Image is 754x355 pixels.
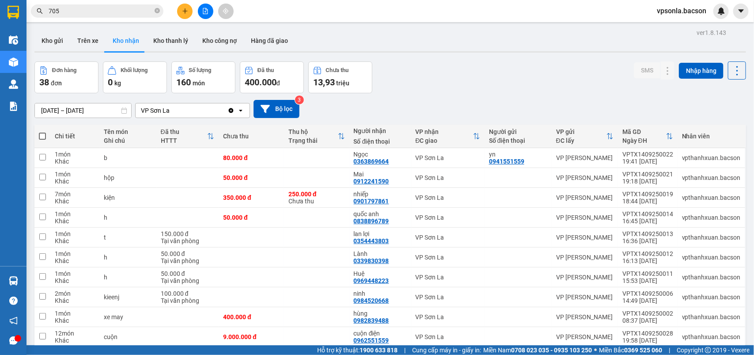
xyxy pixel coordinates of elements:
[227,107,235,114] svg: Clear value
[594,348,597,352] span: ⚪️
[556,294,614,301] div: VP [PERSON_NAME]
[682,274,741,281] div: vpthanhxuan.bacson
[155,7,160,15] span: close-circle
[624,347,662,354] strong: 0369 525 060
[317,345,398,355] span: Hỗ trợ kỹ thuật:
[55,218,95,225] div: Khác
[650,5,713,16] span: vpsonla.bacson
[416,214,480,221] div: VP Sơn La
[161,137,207,144] div: HTTT
[313,77,335,88] span: 13,93
[55,337,95,344] div: Khác
[556,128,606,135] div: VP gửi
[104,313,152,321] div: xe may
[483,345,592,355] span: Miền Nam
[360,347,398,354] strong: 1900 633 818
[679,63,724,79] button: Nhập hàng
[326,67,349,73] div: Chưa thu
[9,317,18,325] span: notification
[245,77,277,88] span: 400.000
[682,214,741,221] div: vpthanhxuan.bacson
[182,8,188,14] span: plus
[556,174,614,181] div: VP [PERSON_NAME]
[622,151,673,158] div: VPTX1409250022
[354,127,407,134] div: Người nhận
[622,198,673,205] div: 18:44 [DATE]
[622,337,673,344] div: 19:58 [DATE]
[114,80,121,87] span: kg
[489,137,547,144] div: Số điện thoại
[104,333,152,340] div: cuộn
[622,270,673,277] div: VPTX1409250011
[416,274,480,281] div: VP Sơn La
[737,7,745,15] span: caret-down
[223,333,280,340] div: 9.000.000 đ
[277,80,280,87] span: đ
[39,77,49,88] span: 38
[161,237,214,244] div: Tại văn phòng
[9,297,18,305] span: question-circle
[104,128,152,135] div: Tên món
[416,174,480,181] div: VP Sơn La
[511,347,592,354] strong: 0708 023 035 - 0935 103 250
[622,317,673,324] div: 08:37 [DATE]
[411,125,485,148] th: Toggle SortBy
[416,234,480,241] div: VP Sơn La
[55,310,95,317] div: 1 món
[240,61,304,93] button: Đã thu400.000đ
[55,237,95,244] div: Khác
[104,137,152,144] div: Ghi chú
[489,128,547,135] div: Người gửi
[556,254,614,261] div: VP [PERSON_NAME]
[8,6,19,19] img: logo-vxr
[354,317,389,324] div: 0982839488
[622,310,673,317] div: VPTX1409250002
[141,106,170,115] div: VP Sơn La
[70,30,106,51] button: Trên xe
[104,214,152,221] div: h
[103,61,167,93] button: Khối lượng0kg
[682,313,741,321] div: vpthanhxuan.bacson
[223,214,280,221] div: 50.000 đ
[104,154,152,161] div: b
[354,210,407,218] div: quốc anh
[416,294,480,301] div: VP Sơn La
[55,270,95,277] div: 1 món
[223,154,280,161] div: 80.000 đ
[416,194,480,201] div: VP Sơn La
[146,30,195,51] button: Kho thanh lý
[622,178,673,185] div: 19:18 [DATE]
[55,151,95,158] div: 1 món
[669,345,670,355] span: |
[218,4,234,19] button: aim
[622,237,673,244] div: 16:36 [DATE]
[55,297,95,304] div: Khác
[55,171,95,178] div: 1 món
[622,137,666,144] div: Ngày ĐH
[223,174,280,181] div: 50.000 đ
[354,250,407,257] div: Lành
[155,8,160,13] span: close-circle
[189,67,212,73] div: Số lượng
[104,274,152,281] div: h
[556,154,614,161] div: VP [PERSON_NAME]
[354,158,389,165] div: 0363869664
[682,294,741,301] div: vpthanhxuan.bacson
[104,254,152,261] div: h
[556,274,614,281] div: VP [PERSON_NAME]
[161,290,214,297] div: 100.000 đ
[682,194,741,201] div: vpthanhxuan.bacson
[237,107,244,114] svg: open
[55,198,95,205] div: Khác
[55,178,95,185] div: Khác
[254,100,299,118] button: Bộ lọc
[416,128,473,135] div: VP nhận
[34,61,99,93] button: Đơn hàng38đơn
[717,7,725,15] img: icon-new-feature
[556,137,606,144] div: ĐC lấy
[55,330,95,337] div: 12 món
[223,8,229,14] span: aim
[55,257,95,264] div: Khác
[104,174,152,181] div: hộp
[354,330,407,337] div: cuộn điện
